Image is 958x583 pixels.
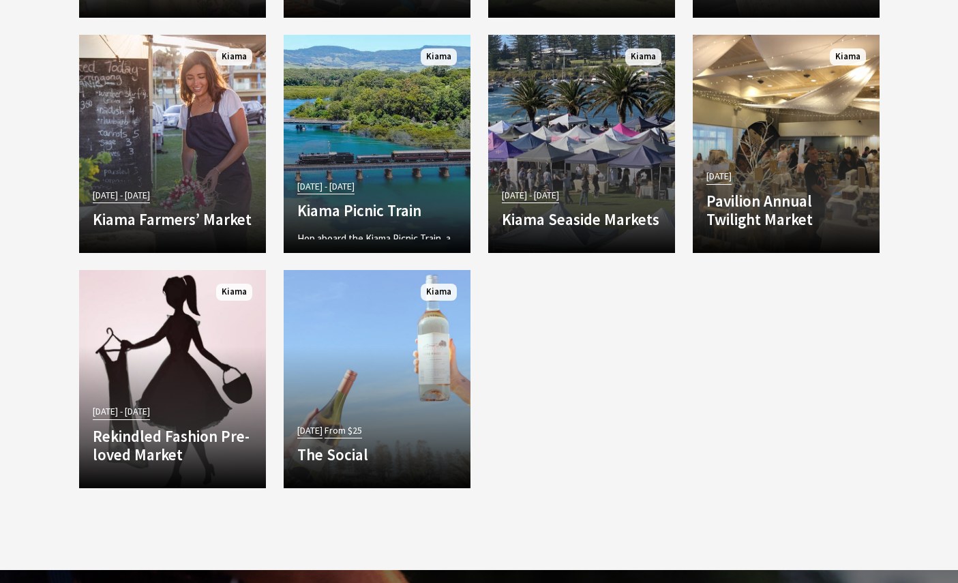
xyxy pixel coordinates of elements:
h4: The Social [297,445,457,464]
span: [DATE] - [DATE] [93,188,150,203]
p: Hop aboard the Kiama Picnic Train, a signature steam-hauled journey from [GEOGRAPHIC_DATA] to [GE... [297,230,457,296]
span: [DATE] - [DATE] [297,179,355,194]
a: [DATE] - [DATE] Kiama Picnic Train Hop aboard the Kiama Picnic Train, a signature steam-hauled jo... [284,35,470,253]
a: [DATE] From $25 The Social Kiama [284,270,470,488]
h4: Kiama Picnic Train [297,201,457,220]
a: [DATE] - [DATE] Kiama Seaside Markets Kiama [488,35,675,253]
a: [DATE] Pavilion Annual Twilight Market Kiama [693,35,880,253]
span: Kiama [421,48,457,65]
span: From $25 [325,423,362,438]
span: [DATE] [706,168,732,184]
span: Kiama [421,284,457,301]
a: [DATE] - [DATE] Rekindled Fashion Pre-loved Market Kiama [79,270,266,488]
h4: Pavilion Annual Twilight Market [706,192,866,229]
span: Kiama [625,48,661,65]
h4: Rekindled Fashion Pre-loved Market [93,427,252,464]
span: Kiama [216,284,252,301]
span: [DATE] [297,423,323,438]
span: [DATE] - [DATE] [502,188,559,203]
a: [DATE] - [DATE] Kiama Farmers’ Market Kiama [79,35,266,253]
h4: Kiama Farmers’ Market [93,210,252,229]
span: Kiama [830,48,866,65]
span: Kiama [216,48,252,65]
span: [DATE] - [DATE] [93,404,150,419]
h4: Kiama Seaside Markets [502,210,661,229]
